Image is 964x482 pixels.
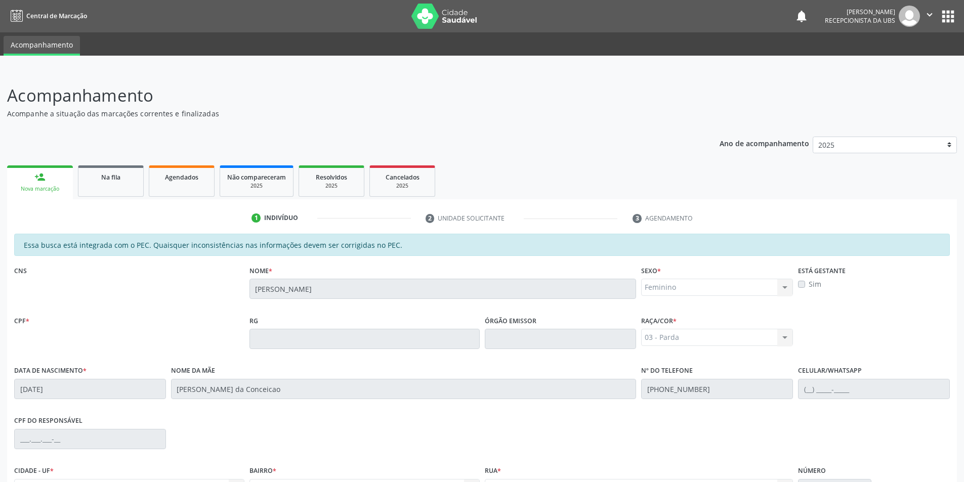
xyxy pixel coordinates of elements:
[720,137,809,149] p: Ano de acompanhamento
[249,263,272,279] label: Nome
[825,16,895,25] span: Recepcionista da UBS
[34,171,46,183] div: person_add
[924,9,935,20] i: 
[101,173,120,182] span: Na fila
[249,313,258,329] label: RG
[14,234,950,256] div: Essa busca está integrada com o PEC. Quaisquer inconsistências nas informações devem ser corrigid...
[7,83,672,108] p: Acompanhamento
[14,313,29,329] label: CPF
[798,379,950,399] input: (__) _____-_____
[14,463,54,479] label: CIDADE - UF
[14,413,82,429] label: CPF do responsável
[920,6,939,27] button: 
[485,463,501,479] label: Rua
[14,185,66,193] div: Nova marcação
[306,182,357,190] div: 2025
[165,173,198,182] span: Agendados
[4,36,80,56] a: Acompanhamento
[377,182,428,190] div: 2025
[249,463,276,479] label: BAIRRO
[939,8,957,25] button: apps
[809,279,821,289] label: Sim
[641,379,793,399] input: (__) _____-_____
[7,108,672,119] p: Acompanhe a situação das marcações correntes e finalizadas
[798,463,826,479] label: Número
[485,313,536,329] label: Órgão emissor
[794,9,809,23] button: notifications
[26,12,87,20] span: Central de Marcação
[252,213,261,223] div: 1
[386,173,420,182] span: Cancelados
[14,379,166,399] input: __/__/____
[825,8,895,16] div: [PERSON_NAME]
[641,263,661,279] label: Sexo
[14,429,166,449] input: ___.___.___-__
[264,213,298,223] div: Indivíduo
[7,8,87,24] a: Central de Marcação
[316,173,347,182] span: Resolvidos
[14,263,27,279] label: CNS
[899,6,920,27] img: img
[171,363,215,379] label: Nome da mãe
[641,363,693,379] label: Nº do Telefone
[798,263,846,279] label: Está gestante
[798,363,862,379] label: Celular/WhatsApp
[227,173,286,182] span: Não compareceram
[227,182,286,190] div: 2025
[14,363,87,379] label: Data de nascimento
[641,313,677,329] label: Raça/cor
